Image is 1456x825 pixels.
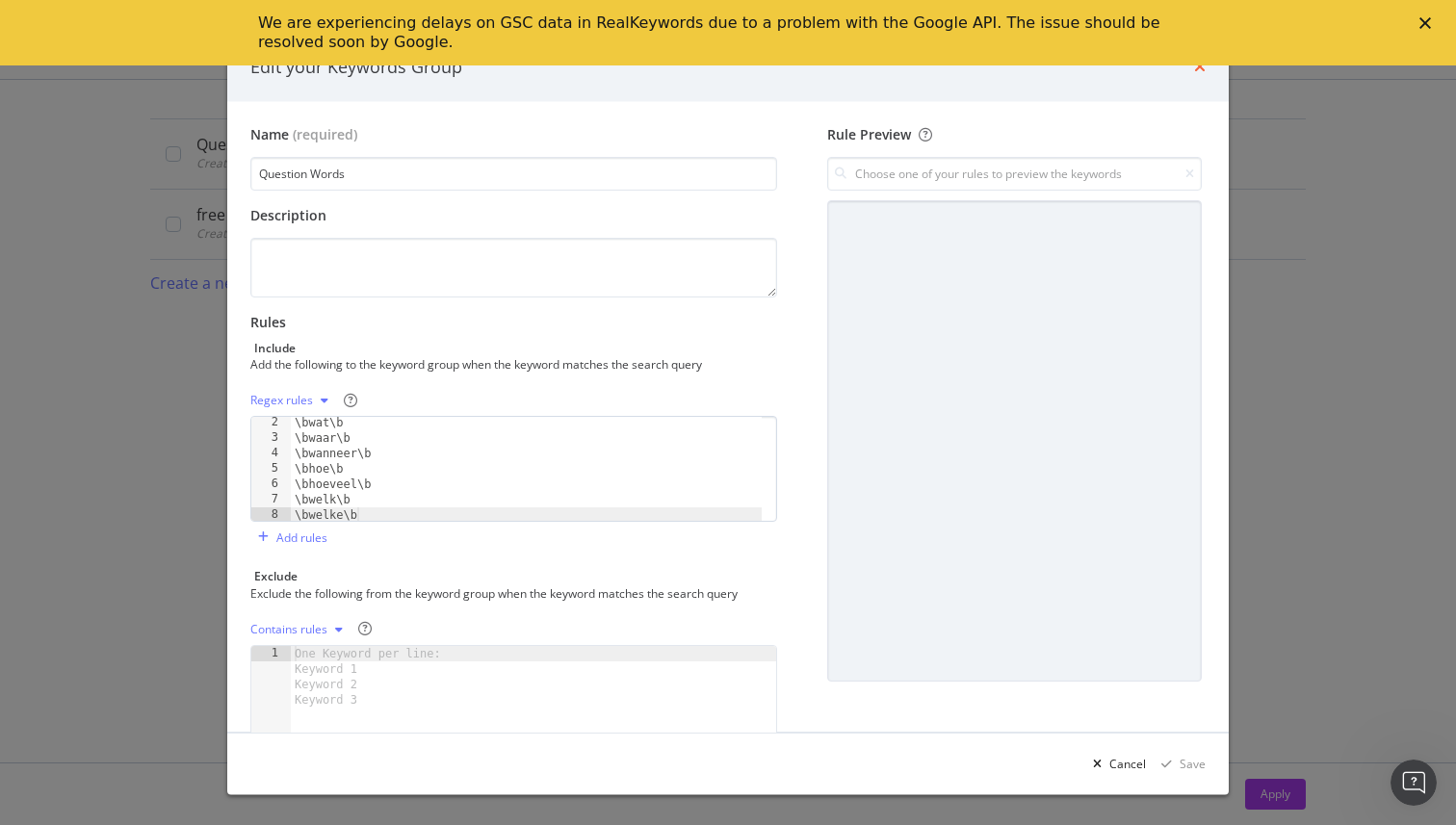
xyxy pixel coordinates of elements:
div: 7 [251,492,291,507]
iframe: Intercom live chat [1391,760,1437,806]
div: We are experiencing delays on GSC data in RealKeywords due to a problem with the Google API. The ... [258,13,1167,52]
div: Name [250,125,289,144]
input: Enter a name [250,157,777,191]
div: One Keyword per line: Keyword 1 Keyword 2 Keyword 3 [291,645,452,707]
div: 6 [251,477,291,492]
div: Close [1419,17,1439,29]
div: Add rules [276,529,327,545]
button: Add rules [250,522,327,553]
div: 5 [251,461,291,477]
input: Choose one of your rules to preview the keywords [827,157,1202,191]
div: 8 [251,507,291,523]
button: Save [1154,748,1206,779]
div: Regex rules [250,395,313,406]
div: Rules [250,313,777,332]
button: Cancel [1085,748,1146,779]
div: Contains rules [250,623,327,634]
span: (required) [293,125,357,144]
button: Regex rules [250,385,336,416]
button: Contains rules [250,613,351,644]
div: 4 [251,446,291,461]
div: Cancel [1109,755,1146,771]
div: 1 [251,645,291,660]
div: 2 [251,415,291,430]
div: Exclude [254,568,298,584]
div: Edit your Keywords Group [250,54,462,79]
div: Exclude the following from the keyword group when the keyword matches the search query [250,584,773,601]
div: times [1194,54,1206,79]
div: modal [227,31,1229,794]
div: Rule Preview [827,125,1202,144]
div: Add the following to the keyword group when the keyword matches the search query [250,356,773,373]
div: Description [250,206,777,225]
div: Save [1180,755,1206,771]
div: Include [254,340,296,356]
div: 3 [251,430,291,446]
